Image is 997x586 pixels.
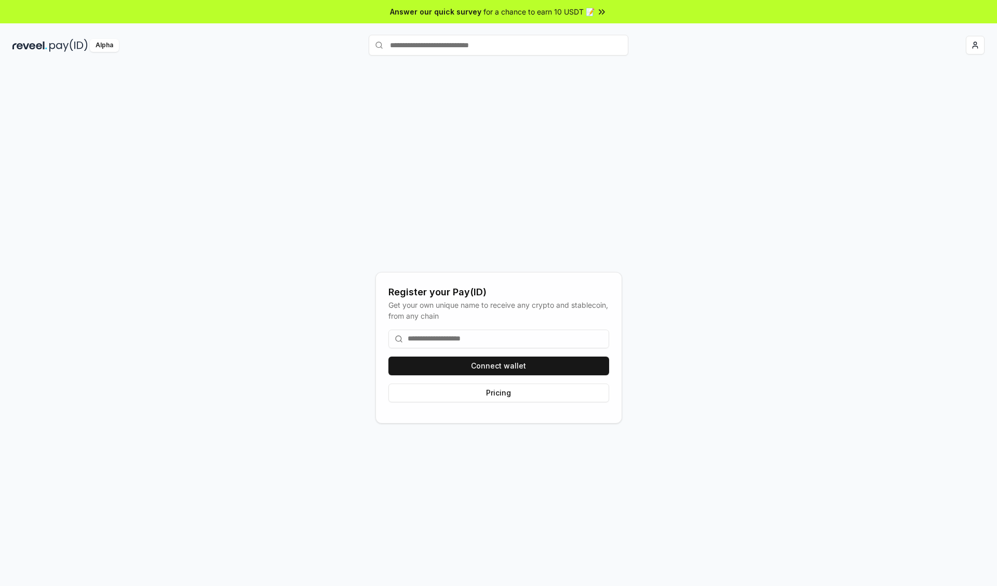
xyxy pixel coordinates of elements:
button: Pricing [388,384,609,402]
img: pay_id [49,39,88,52]
span: Answer our quick survey [390,6,481,17]
button: Connect wallet [388,357,609,375]
div: Register your Pay(ID) [388,285,609,299]
span: for a chance to earn 10 USDT 📝 [483,6,595,17]
img: reveel_dark [12,39,47,52]
div: Alpha [90,39,119,52]
div: Get your own unique name to receive any crypto and stablecoin, from any chain [388,299,609,321]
